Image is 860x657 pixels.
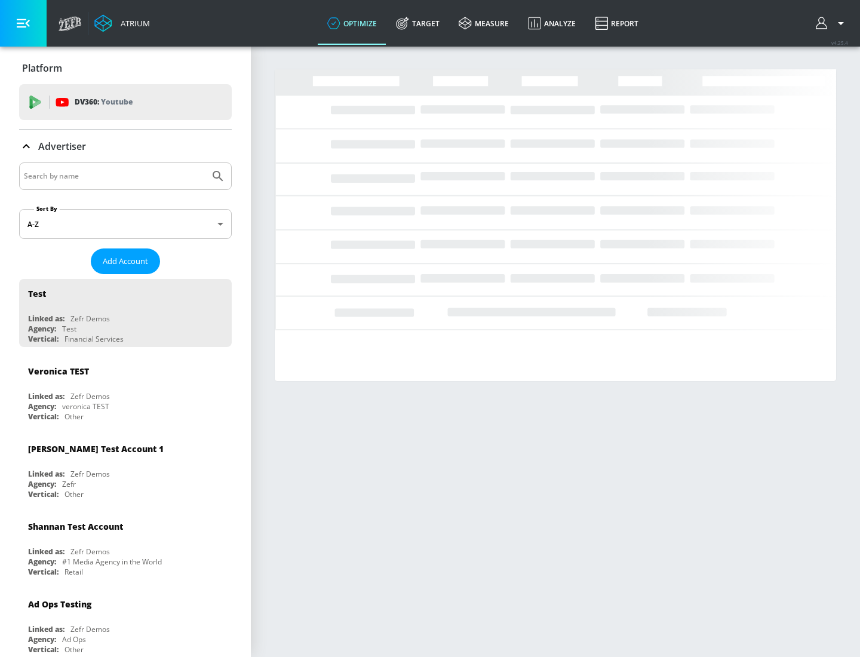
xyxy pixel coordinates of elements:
[386,2,449,45] a: Target
[24,168,205,184] input: Search by name
[64,644,84,655] div: Other
[585,2,648,45] a: Report
[449,2,518,45] a: measure
[64,334,124,344] div: Financial Services
[19,51,232,85] div: Platform
[28,557,56,567] div: Agency:
[28,469,64,479] div: Linked as:
[62,557,162,567] div: #1 Media Agency in the World
[22,62,62,75] p: Platform
[34,205,60,213] label: Sort By
[19,512,232,580] div: Shannan Test AccountLinked as:Zefr DemosAgency:#1 Media Agency in the WorldVertical:Retail
[19,357,232,425] div: Veronica TESTLinked as:Zefr DemosAgency:veronica TESTVertical:Other
[70,314,110,324] div: Zefr Demos
[62,479,76,489] div: Zefr
[38,140,86,153] p: Advertiser
[103,254,148,268] span: Add Account
[28,489,59,499] div: Vertical:
[70,391,110,401] div: Zefr Demos
[28,324,56,334] div: Agency:
[28,334,59,344] div: Vertical:
[28,391,64,401] div: Linked as:
[19,84,232,120] div: DV360: Youtube
[28,288,46,299] div: Test
[518,2,585,45] a: Analyze
[28,624,64,634] div: Linked as:
[28,443,164,455] div: [PERSON_NAME] Test Account 1
[64,412,84,422] div: Other
[28,314,64,324] div: Linked as:
[318,2,386,45] a: optimize
[28,598,91,610] div: Ad Ops Testing
[28,547,64,557] div: Linked as:
[19,434,232,502] div: [PERSON_NAME] Test Account 1Linked as:Zefr DemosAgency:ZefrVertical:Other
[19,279,232,347] div: TestLinked as:Zefr DemosAgency:TestVertical:Financial Services
[28,479,56,489] div: Agency:
[28,644,59,655] div: Vertical:
[62,634,86,644] div: Ad Ops
[91,248,160,274] button: Add Account
[94,14,150,32] a: Atrium
[28,634,56,644] div: Agency:
[64,567,83,577] div: Retail
[19,209,232,239] div: A-Z
[70,624,110,634] div: Zefr Demos
[62,401,109,412] div: veronica TEST
[62,324,76,334] div: Test
[28,366,89,377] div: Veronica TEST
[64,489,84,499] div: Other
[70,547,110,557] div: Zefr Demos
[19,130,232,163] div: Advertiser
[28,401,56,412] div: Agency:
[116,18,150,29] div: Atrium
[101,96,133,108] p: Youtube
[28,521,123,532] div: Shannan Test Account
[831,39,848,46] span: v 4.25.4
[28,567,59,577] div: Vertical:
[70,469,110,479] div: Zefr Demos
[28,412,59,422] div: Vertical:
[75,96,133,109] p: DV360:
